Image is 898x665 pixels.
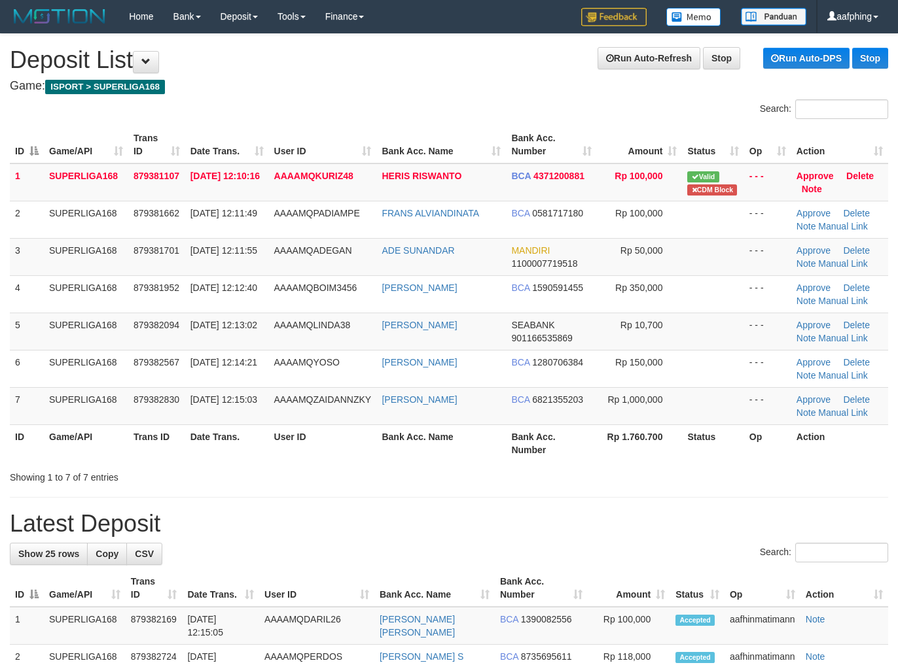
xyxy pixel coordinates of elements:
[10,570,44,607] th: ID: activate to sort column descending
[185,126,269,163] th: Date Trans.: activate to sort column ascending
[269,424,377,462] th: User ID
[126,570,183,607] th: Trans ID: activate to sort column ascending
[376,126,506,163] th: Bank Acc. Name: activate to sort column ascending
[797,258,816,269] a: Note
[274,282,357,293] span: AAAAMQBOIM3456
[744,275,791,313] td: - - -
[376,424,506,462] th: Bank Acc. Name
[797,208,831,218] a: Approve
[44,201,128,238] td: SUPERLIGA168
[500,614,518,624] span: BCA
[620,320,663,330] span: Rp 10,700
[128,424,185,462] th: Trans ID
[380,651,463,662] a: [PERSON_NAME] S
[10,350,44,387] td: 6
[44,350,128,387] td: SUPERLIGA168
[682,424,744,462] th: Status
[607,394,662,405] span: Rp 1,000,000
[588,570,671,607] th: Amount: activate to sort column ascending
[797,320,831,330] a: Approve
[843,282,869,293] a: Delete
[797,296,816,306] a: Note
[382,171,461,181] a: HERIS RISWANTO
[44,607,126,645] td: SUPERLIGA168
[744,313,791,350] td: - - -
[182,607,259,645] td: [DATE] 12:15:05
[797,333,816,343] a: Note
[703,47,740,69] a: Stop
[511,282,530,293] span: BCA
[511,258,577,269] span: Copy 1100007719518 to clipboard
[511,208,530,218] span: BCA
[10,47,888,73] h1: Deposit List
[846,171,874,181] a: Delete
[382,320,457,330] a: [PERSON_NAME]
[806,614,825,624] a: Note
[18,549,79,559] span: Show 25 rows
[44,570,126,607] th: Game/API: activate to sort column ascending
[791,424,888,462] th: Action
[797,221,816,231] a: Note
[380,614,455,638] a: [PERSON_NAME] [PERSON_NAME]
[818,258,868,269] a: Manual Link
[797,394,831,405] a: Approve
[190,245,257,256] span: [DATE] 12:11:55
[795,99,888,119] input: Search:
[382,394,457,405] a: [PERSON_NAME]
[852,48,888,69] a: Stop
[10,313,44,350] td: 5
[511,171,531,181] span: BCA
[134,245,179,256] span: 879381701
[802,184,822,194] a: Note
[190,320,257,330] span: [DATE] 12:13:02
[760,99,888,119] label: Search:
[182,570,259,607] th: Date Trans.: activate to sort column ascending
[10,543,88,565] a: Show 25 rows
[818,407,868,418] a: Manual Link
[10,424,44,462] th: ID
[134,171,179,181] span: 879381107
[511,320,554,330] span: SEABANK
[134,208,179,218] span: 879381662
[511,333,572,343] span: Copy 901166535869 to clipboard
[615,282,662,293] span: Rp 350,000
[687,184,737,196] span: Transfer CDM blocked
[725,607,800,645] td: aafhinmatimann
[818,296,868,306] a: Manual Link
[581,8,647,26] img: Feedback.jpg
[675,652,715,663] span: Accepted
[87,543,127,565] a: Copy
[615,171,662,181] span: Rp 100,000
[126,543,162,565] a: CSV
[500,651,518,662] span: BCA
[274,208,360,218] span: AAAAMQPADIAMPE
[10,238,44,275] td: 3
[818,370,868,381] a: Manual Link
[135,549,154,559] span: CSV
[675,615,715,626] span: Accepted
[185,424,269,462] th: Date Trans.
[274,171,353,181] span: AAAAMQKURIZ48
[741,8,806,26] img: panduan.png
[744,201,791,238] td: - - -
[128,126,185,163] th: Trans ID: activate to sort column ascending
[274,245,352,256] span: AAAAMQADEGAN
[763,48,850,69] a: Run Auto-DPS
[96,549,118,559] span: Copy
[597,424,682,462] th: Rp 1.760.700
[126,607,183,645] td: 879382169
[44,238,128,275] td: SUPERLIGA168
[670,570,725,607] th: Status: activate to sort column ascending
[45,80,165,94] span: ISPORT > SUPERLIGA168
[818,333,868,343] a: Manual Link
[506,126,597,163] th: Bank Acc. Number: activate to sort column ascending
[532,357,583,367] span: Copy 1280706384 to clipboard
[615,357,662,367] span: Rp 150,000
[615,208,662,218] span: Rp 100,000
[800,570,888,607] th: Action: activate to sort column ascending
[760,543,888,562] label: Search:
[532,282,583,293] span: Copy 1590591455 to clipboard
[843,357,869,367] a: Delete
[382,282,457,293] a: [PERSON_NAME]
[190,282,257,293] span: [DATE] 12:12:40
